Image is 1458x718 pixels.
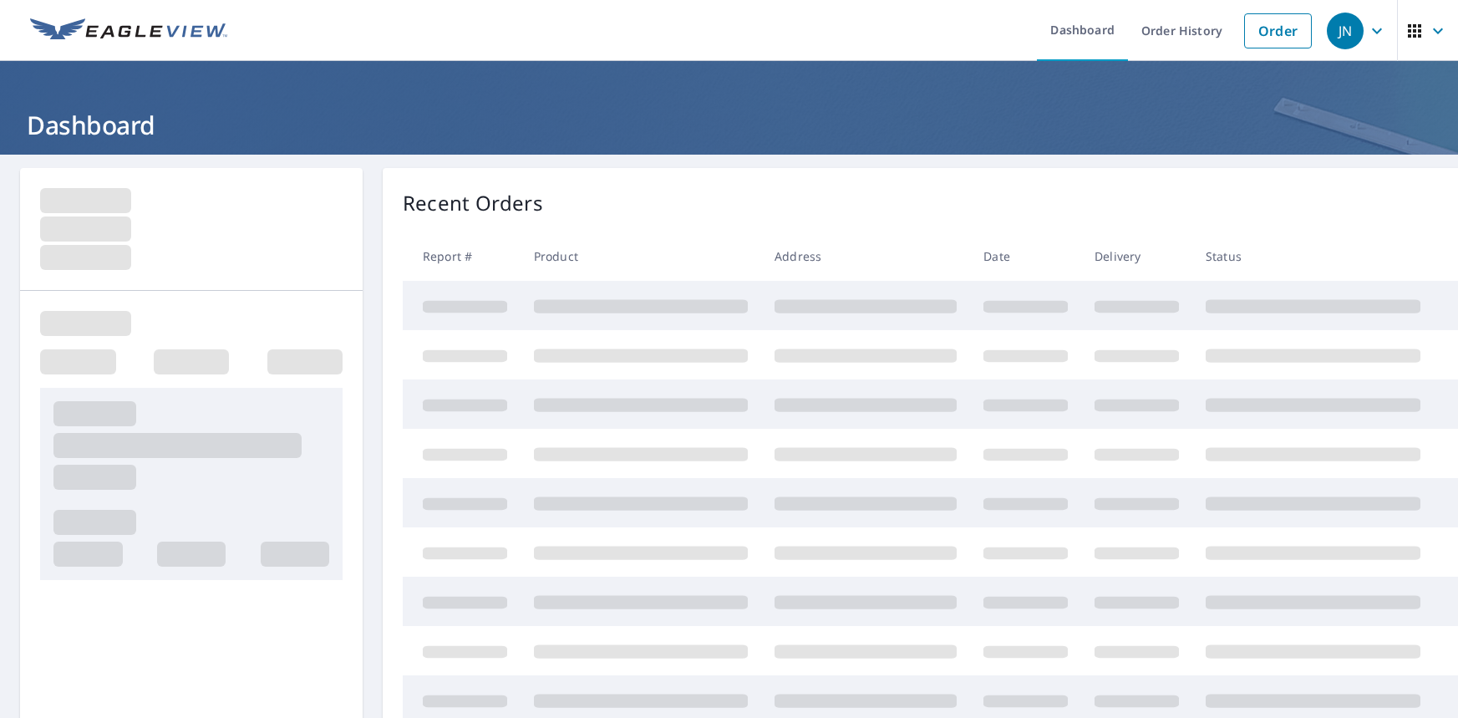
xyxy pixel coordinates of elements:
[970,232,1081,281] th: Date
[1081,232,1192,281] th: Delivery
[30,18,227,43] img: EV Logo
[403,188,543,218] p: Recent Orders
[1244,13,1312,48] a: Order
[403,232,521,281] th: Report #
[20,108,1438,142] h1: Dashboard
[1192,232,1434,281] th: Status
[521,232,761,281] th: Product
[761,232,970,281] th: Address
[1327,13,1364,49] div: JN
